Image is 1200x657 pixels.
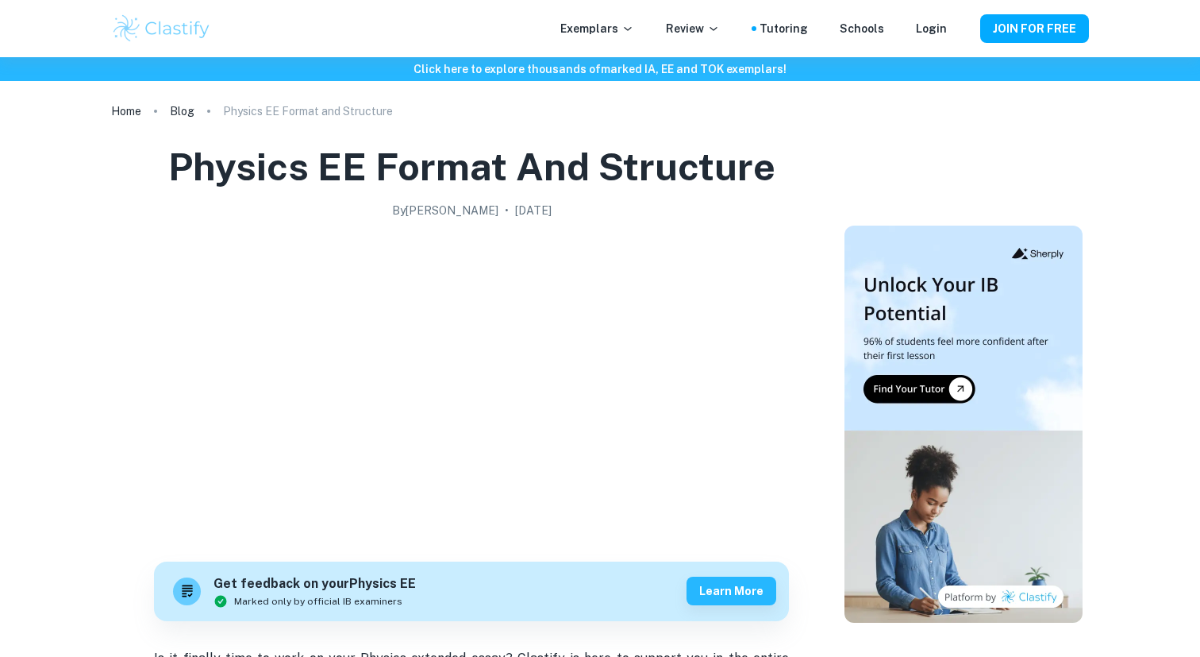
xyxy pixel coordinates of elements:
[560,20,634,37] p: Exemplars
[980,14,1089,43] button: JOIN FOR FREE
[515,202,552,219] h2: [DATE]
[666,20,720,37] p: Review
[154,562,789,621] a: Get feedback on yourPhysics EEMarked only by official IB examinersLearn more
[154,226,789,543] img: Physics EE Format and Structure cover image
[505,202,509,219] p: •
[760,20,808,37] a: Tutoring
[844,226,1083,623] img: Thumbnail
[234,594,402,609] span: Marked only by official IB examiners
[213,574,416,594] h6: Get feedback on your Physics EE
[223,102,393,120] p: Physics EE Format and Structure
[168,141,775,192] h1: Physics EE Format and Structure
[3,60,1197,78] h6: Click here to explore thousands of marked IA, EE and TOK exemplars !
[170,100,194,122] a: Blog
[392,202,498,219] h2: By [PERSON_NAME]
[960,25,967,33] button: Help and Feedback
[111,100,141,122] a: Home
[687,577,776,605] button: Learn more
[840,20,884,37] a: Schools
[111,13,212,44] img: Clastify logo
[916,20,947,37] a: Login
